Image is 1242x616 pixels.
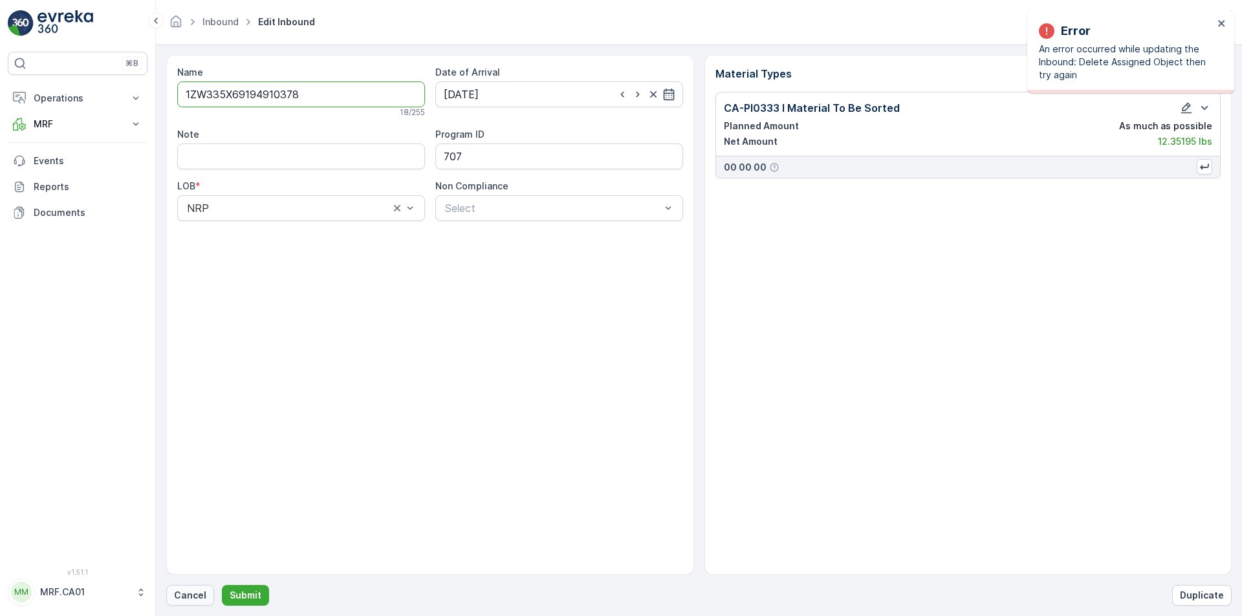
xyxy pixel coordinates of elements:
p: Error [1061,22,1091,40]
p: Submit [230,589,261,602]
div: MM [11,582,32,602]
img: logo [8,10,34,36]
img: logo_light-DOdMpM7g.png [38,10,93,36]
label: Note [177,129,199,140]
p: MRF.CA01 [40,586,129,599]
button: Operations [8,85,147,111]
p: Material Types [715,66,1221,81]
label: Date of Arrival [435,67,500,78]
p: Operations [34,92,122,105]
p: 12.35195 lbs [1158,135,1212,148]
label: Program ID [435,129,485,140]
span: Edit Inbound [256,16,318,28]
button: close [1217,18,1226,30]
button: Cancel [166,585,214,606]
p: Net Amount [724,135,778,148]
p: 18 / 255 [400,107,425,118]
p: Cancel [174,589,206,602]
div: Help Tooltip Icon [769,162,779,173]
p: Reports [34,180,142,193]
p: Duplicate [1180,589,1224,602]
p: Events [34,154,142,167]
a: Homepage [169,19,183,30]
a: Inbound [202,16,239,27]
button: Duplicate [1172,585,1232,606]
p: As much as possible [1119,120,1212,133]
p: MRF [34,118,122,131]
button: MRF [8,111,147,137]
a: Events [8,148,147,174]
p: CA-PI0333 I Material To Be Sorted [724,100,900,116]
p: Select [445,200,660,216]
p: Planned Amount [724,120,799,133]
p: Documents [34,206,142,219]
button: Submit [222,585,269,606]
label: Non Compliance [435,180,508,191]
a: Reports [8,174,147,200]
a: Documents [8,200,147,226]
label: LOB [177,180,195,191]
p: ⌘B [125,58,138,69]
span: v 1.51.1 [8,568,147,576]
button: MMMRF.CA01 [8,579,147,606]
label: Name [177,67,203,78]
input: dd/mm/yyyy [435,81,683,107]
p: 00 00 00 [724,161,767,174]
p: An error occurred while updating the Inbound: Delete Assigned Object then try again [1039,43,1214,81]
